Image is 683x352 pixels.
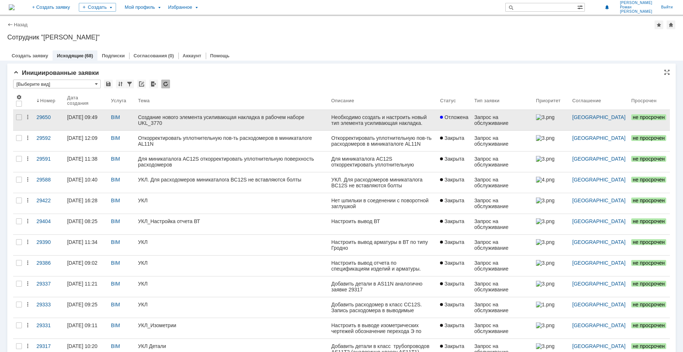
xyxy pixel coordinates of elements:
a: Запрос на обслуживание [471,235,533,255]
span: AS11T1 [73,29,92,35]
span: не просрочен [631,260,666,266]
div: Действия [25,260,31,266]
img: 3.png [536,239,554,245]
a: УКЛ [135,297,328,318]
span: не просрочен [631,114,666,120]
a: BIM [111,302,120,307]
a: [GEOGRAPHIC_DATA] [572,343,626,349]
a: Отложена [437,110,471,130]
span: Закрыта [440,218,464,224]
a: Закрыта [437,152,471,172]
div: Сохранить вид [104,80,113,88]
a: Закрыта [437,172,471,193]
a: Запрос на обслуживание [471,276,533,297]
a: не просрочен [628,276,670,297]
a: [DATE] 09:02 [64,256,108,276]
span: Настройки [16,94,22,100]
span: Инициированные заявки [13,69,99,76]
div: Соглашение [572,98,601,103]
div: УКЛ_Изометрии [138,322,325,328]
div: Запрос на обслуживание [474,114,530,126]
img: logo [9,4,15,10]
div: (68) [85,53,93,58]
th: Услуга [108,91,135,110]
div: Действия [25,239,31,245]
span: не просрочен [631,281,666,287]
a: не просрочен [628,131,670,151]
a: [DATE] 11:34 [64,235,108,255]
a: 3.png [533,110,570,130]
div: [DATE] 12:09 [67,135,97,141]
a: BIM [111,322,120,328]
a: [GEOGRAPHIC_DATA] [572,239,626,245]
a: BIM [111,198,120,203]
span: Закрыта [440,156,464,162]
a: [GEOGRAPHIC_DATA] [572,114,626,120]
a: 29333 [34,297,64,318]
div: УКЛ [138,260,325,266]
a: Запрос на обслуживание [471,131,533,151]
a: Аккаунт [183,53,201,58]
a: 4.png [533,172,570,193]
div: Запрос на обслуживание [474,156,530,168]
a: [GEOGRAPHIC_DATA] [572,198,626,203]
a: 29591 [34,152,64,172]
div: [DATE] 09:25 [67,302,97,307]
a: BIM [111,260,120,266]
a: 29592 [34,131,64,151]
a: Запрос на обслуживание [471,110,533,130]
div: Действия [25,302,31,307]
span: [PERSON_NAME] [620,9,652,14]
div: [DATE] 09:49 [67,114,97,120]
div: 29591 [36,156,61,162]
div: Запрос на обслуживание [474,218,530,230]
div: Запрос на обслуживание [474,177,530,188]
a: 29422 [34,193,64,214]
span: Закрыта [440,260,464,266]
span: [PERSON_NAME] [620,1,652,5]
a: не просрочен [628,235,670,255]
div: Тема [138,98,150,103]
div: [DATE] 10:20 [67,343,97,349]
a: 3.png [533,256,570,276]
div: УКЛ [138,281,325,287]
a: не просрочен [628,297,670,318]
div: УКЛ Детали [138,343,325,349]
div: 29333 [36,302,61,307]
div: Сделать домашней страницей [667,20,675,29]
a: 3.png [533,131,570,151]
a: УКЛ_Настройка отчета ВТ [135,214,328,234]
span: Закрыта [440,239,464,245]
span: не просрочен [631,322,666,328]
div: Фильтрация... [125,80,134,88]
a: Создать заявку [12,53,48,58]
div: УКЛ. Для расходомеров миникаталога BC12S не вставляются болты [138,177,325,183]
div: [DATE] 11:34 [67,239,97,245]
a: не просрочен [628,318,670,338]
div: Запрос на обслуживание [474,239,530,251]
a: [DATE] 08:25 [64,214,108,234]
a: Закрыта [437,214,471,234]
div: [DATE] 09:11 [67,322,97,328]
a: Запрос на обслуживание [471,318,533,338]
a: 29337 [34,276,64,297]
img: 3.png [536,198,554,203]
a: Запрос на обслуживание [471,297,533,318]
div: 29317 [36,343,61,349]
img: 3.png [536,135,554,141]
a: не просрочен [628,256,670,276]
div: Описание [331,98,354,103]
a: [DATE] 11:21 [64,276,108,297]
div: Запрос на обслуживание [474,302,530,313]
span: не просрочен [631,302,666,307]
div: Действия [25,322,31,328]
div: Приоритет [536,98,561,103]
a: Согласования [134,53,167,58]
th: Номер [34,91,64,110]
div: Действия [25,114,31,120]
span: не просрочен [631,343,666,349]
span: не просрочен [631,156,666,162]
th: Тип заявки [471,91,533,110]
span: Расширенный поиск [577,3,584,10]
div: Экспорт списка [149,80,158,88]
